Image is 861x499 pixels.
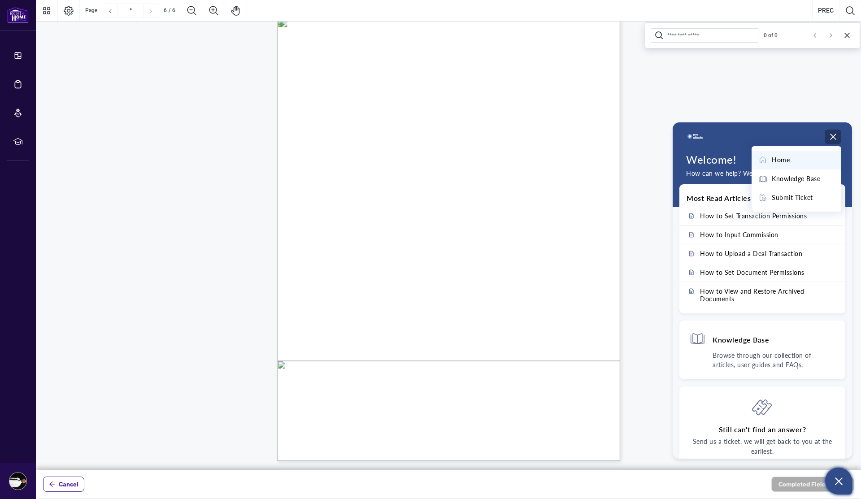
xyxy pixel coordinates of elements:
[679,263,845,282] a: How to Set Document Permissions
[713,335,769,344] h4: Knowledge Base
[7,7,29,23] img: logo
[772,174,820,184] span: Knowledge Base
[686,128,704,146] img: logo
[9,473,26,490] img: Profile Icon
[679,321,845,379] div: Knowledge BaseBrowse through our collection of articles, user guides and FAQs.
[679,226,845,244] a: How to Input Commission
[59,477,78,491] span: Cancel
[686,128,704,146] span: Company logo
[700,231,778,239] span: How to Input Commission
[771,477,854,492] button: Completed Fields 0 of 0
[700,287,835,303] span: How to View and Restore Archived Documents
[679,207,845,225] a: How to Set Transaction Permissions
[49,481,55,487] span: arrow-left
[686,153,839,166] h1: Welcome!
[772,155,790,165] span: Home
[686,169,839,178] p: How can we help? We are here to support you.
[689,437,835,456] p: Send us a ticket, we will get back to you at the earliest.
[772,193,813,203] span: Submit Ticket
[700,269,804,276] span: How to Set Document Permissions
[679,282,845,308] a: How to View and Restore Archived Documents
[679,244,845,263] a: How to Upload a Deal Transaction
[700,250,802,257] span: How to Upload a Deal Transaction
[43,477,84,492] button: Cancel
[713,351,835,369] p: Browse through our collection of articles, user guides and FAQs.
[700,212,807,220] span: How to Set Transaction Permissions
[827,132,839,141] div: Modules Menu
[825,468,852,495] button: Open asap
[719,425,806,434] h4: Still can't find an answer?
